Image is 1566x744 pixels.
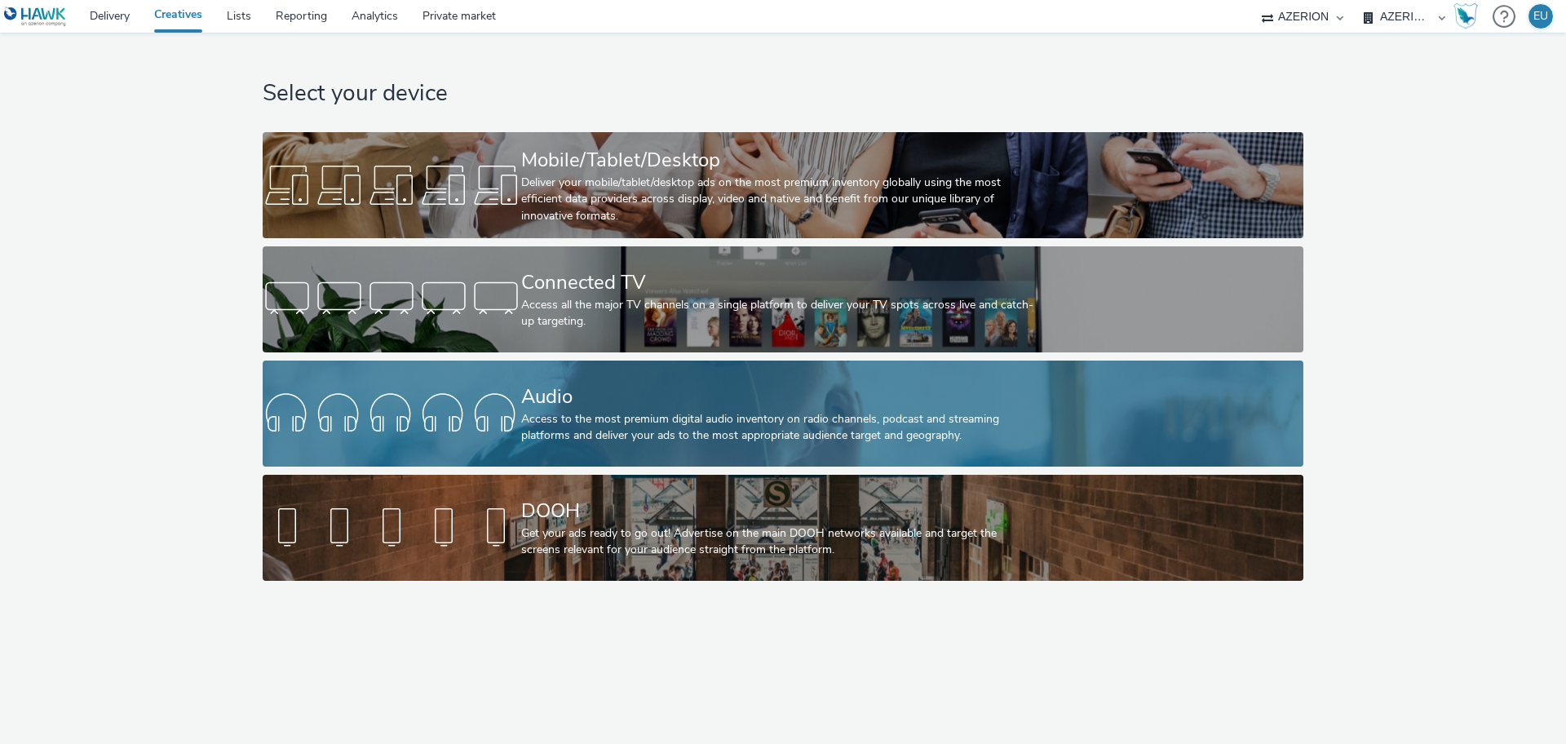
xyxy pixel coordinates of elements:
[263,361,1303,467] a: AudioAccess to the most premium digital audio inventory on radio channels, podcast and streaming ...
[1453,3,1484,29] a: Hawk Academy
[263,132,1303,238] a: Mobile/Tablet/DesktopDeliver your mobile/tablet/desktop ads on the most premium inventory globall...
[521,146,1038,175] div: Mobile/Tablet/Desktop
[521,268,1038,297] div: Connected TV
[521,383,1038,411] div: Audio
[4,7,67,27] img: undefined Logo
[1533,4,1548,29] div: EU
[521,411,1038,445] div: Access to the most premium digital audio inventory on radio channels, podcast and streaming platf...
[263,78,1303,109] h1: Select your device
[1453,3,1478,29] img: Hawk Academy
[263,246,1303,352] a: Connected TVAccess all the major TV channels on a single platform to deliver your TV spots across...
[521,497,1038,525] div: DOOH
[521,175,1038,224] div: Deliver your mobile/tablet/desktop ads on the most premium inventory globally using the most effi...
[521,525,1038,559] div: Get your ads ready to go out! Advertise on the main DOOH networks available and target the screen...
[263,475,1303,581] a: DOOHGet your ads ready to go out! Advertise on the main DOOH networks available and target the sc...
[521,297,1038,330] div: Access all the major TV channels on a single platform to deliver your TV spots across live and ca...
